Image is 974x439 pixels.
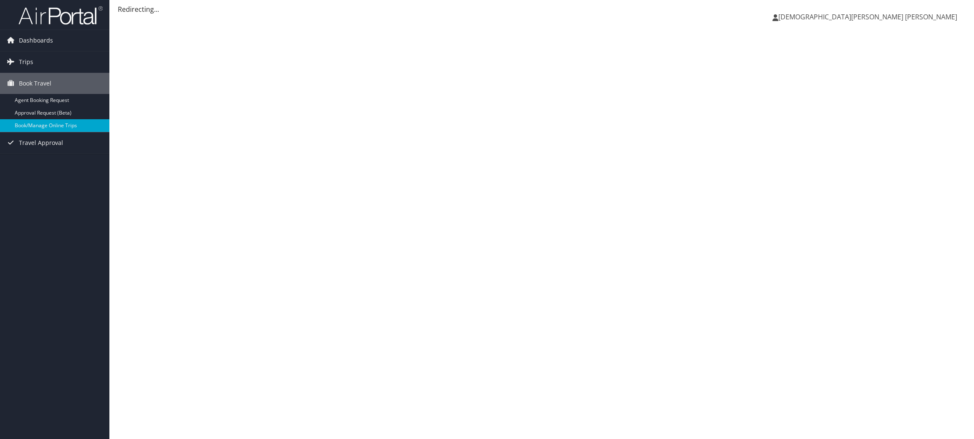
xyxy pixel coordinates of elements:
span: Dashboards [19,30,53,51]
span: Travel Approval [19,132,63,153]
span: [DEMOGRAPHIC_DATA][PERSON_NAME] [PERSON_NAME] [778,12,957,21]
span: Trips [19,51,33,72]
span: Book Travel [19,73,51,94]
a: [DEMOGRAPHIC_DATA][PERSON_NAME] [PERSON_NAME] [772,4,966,29]
img: airportal-logo.png [19,5,103,25]
div: Redirecting... [118,4,966,14]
